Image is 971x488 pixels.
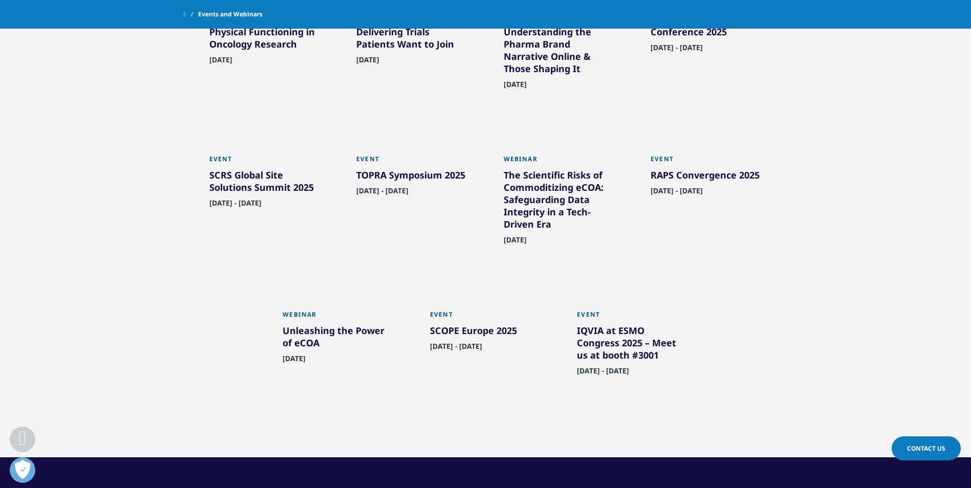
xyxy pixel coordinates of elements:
div: Event [209,155,321,169]
div: Webinar [504,155,615,169]
div: Event [651,155,762,169]
a: Webinar Unleashing the Power of eCOA [DATE] [283,310,394,387]
a: Event RAPS Convergence 2025 [DATE] - [DATE] [651,155,762,219]
span: [DATE] [356,55,379,71]
span: [DATE] - [DATE] [651,186,703,202]
div: Event [430,310,542,324]
span: [DATE] - [DATE] [209,198,262,214]
div: From Insight to Impact Delivering Trials Patients Want to Join [356,13,468,54]
div: RAPS Convergence 2025 [651,169,762,185]
span: [DATE] - [DATE] [356,186,408,202]
a: Event SCRS Global Site Solutions Summit 2025 [DATE] - [DATE] [209,155,321,232]
span: [DATE] - [DATE] [651,42,703,58]
span: [DATE] - [DATE] [577,366,629,382]
span: [DATE] [504,79,527,95]
button: Open Preferences [10,457,35,483]
div: Event [356,155,468,169]
div: SCOPE Europe 2025 [430,324,542,341]
div: SCRS Global Site Solutions Summit 2025 [209,169,321,197]
div: Webinar [283,310,394,324]
a: Webinar The Scientific Risks of Commoditizing eCOA: Safeguarding Data Integrity in a Tech-Driven ... [504,155,615,269]
span: Contact Us [907,444,945,453]
div: The Scientific Risks of Commoditizing eCOA: Safeguarding Data Integrity in a Tech-Driven Era [504,169,615,234]
a: Contact Us [892,436,961,460]
div: Social Media: Understanding the Pharma Brand Narrative Online & Those Shaping It [504,13,615,79]
span: [DATE] [283,353,306,369]
span: [DATE] - [DATE] [430,341,482,357]
div: Event [577,310,688,324]
span: [DATE] [504,235,527,251]
span: Events and Webinars [198,5,263,24]
a: Event SCOPE Europe 2025 [DATE] - [DATE] [430,310,542,375]
a: Event TOPRA Symposium 2025 [DATE] - [DATE] [356,155,468,219]
div: Unleashing the Power of eCOA [283,324,394,353]
a: Event IQVIA at ESMO Congress 2025 – Meet us at booth #3001 [DATE] - [DATE] [577,310,688,400]
span: [DATE] [209,55,232,71]
div: TOPRA Symposium 2025 [356,169,468,185]
div: IQVIA at ESMO Congress 2025 – Meet us at booth #3001 [577,324,688,365]
div: Measuring Patient Physical Functioning in Oncology Research [209,13,321,54]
